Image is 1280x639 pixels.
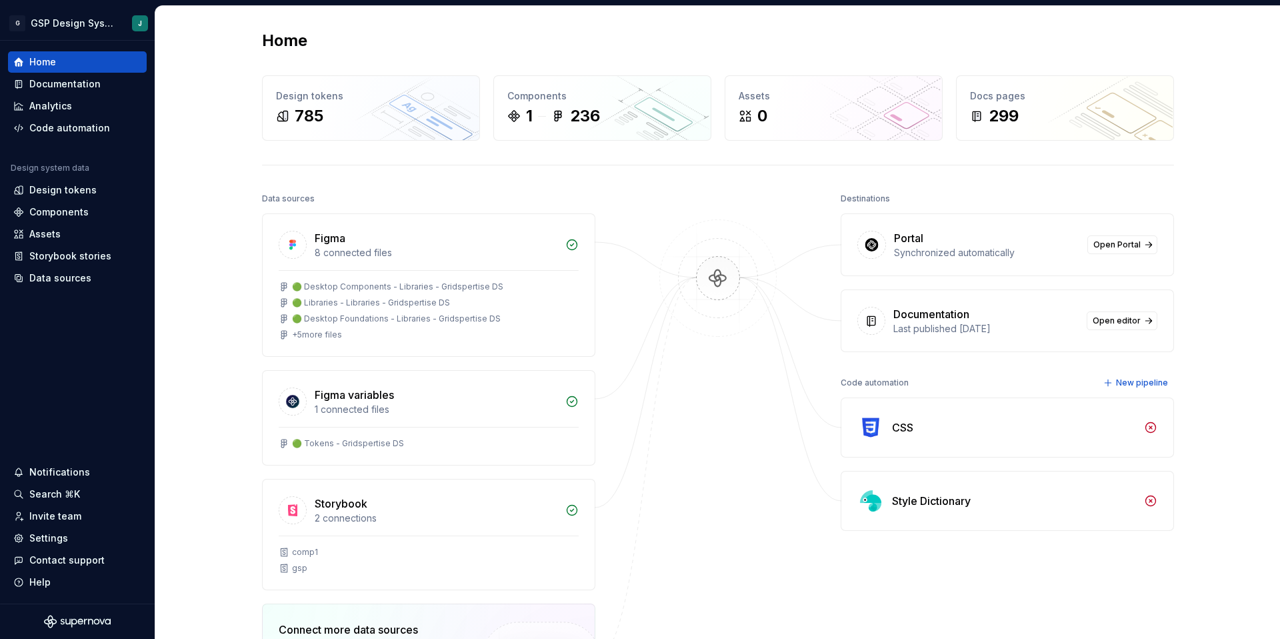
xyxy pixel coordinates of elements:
span: Open Portal [1093,239,1141,250]
a: Design tokens [8,179,147,201]
div: Invite team [29,510,81,523]
div: Design tokens [276,89,466,103]
div: 🟢 Desktop Components - Libraries - Gridspertise DS [292,281,503,292]
div: Notifications [29,466,90,479]
a: Analytics [8,95,147,117]
div: Components [29,205,89,219]
button: Notifications [8,462,147,483]
div: 299 [989,105,1019,127]
a: Design tokens785 [262,75,480,141]
div: Design tokens [29,183,97,197]
div: 2 connections [315,512,557,525]
div: Search ⌘K [29,488,80,501]
div: Assets [29,227,61,241]
div: Code automation [841,374,909,392]
h2: Home [262,30,307,51]
div: Data sources [29,271,91,285]
a: Components1236 [493,75,711,141]
div: Assets [739,89,929,103]
div: CSS [892,420,913,436]
div: G [9,15,25,31]
div: 🟢 Tokens - Gridspertise DS [292,438,404,449]
a: Assets [8,223,147,245]
div: Synchronized automatically [894,246,1079,259]
div: comp1 [292,547,318,558]
button: New pipeline [1099,374,1174,392]
span: Open editor [1093,315,1141,326]
div: Contact support [29,554,105,567]
div: 0 [757,105,767,127]
svg: Supernova Logo [44,615,111,628]
div: Data sources [262,189,315,208]
div: Portal [894,230,923,246]
div: J [138,18,142,29]
div: 8 connected files [315,246,557,259]
div: Home [29,55,56,69]
div: Figma [315,230,345,246]
div: Style Dictionary [892,493,971,509]
a: Storybook2 connectionscomp1gsp [262,479,595,590]
div: Storybook stories [29,249,111,263]
a: Storybook stories [8,245,147,267]
div: 236 [570,105,600,127]
button: Search ⌘K [8,484,147,505]
a: Figma8 connected files🟢 Desktop Components - Libraries - Gridspertise DS🟢 Libraries - Libraries -... [262,213,595,357]
div: Storybook [315,496,367,512]
a: Home [8,51,147,73]
div: Last published [DATE] [893,322,1079,336]
a: Open Portal [1087,235,1157,254]
div: Settings [29,532,68,545]
div: Documentation [893,306,969,322]
a: Data sources [8,267,147,289]
a: Settings [8,528,147,549]
div: Components [507,89,697,103]
div: Analytics [29,99,72,113]
div: Design system data [11,163,89,173]
button: Contact support [8,550,147,571]
div: 🟢 Libraries - Libraries - Gridspertise DS [292,297,450,308]
button: Help [8,572,147,593]
div: 1 [526,105,533,127]
div: Destinations [841,189,890,208]
a: Components [8,201,147,223]
div: 🟢 Desktop Foundations - Libraries - Gridspertise DS [292,313,501,324]
a: Code automation [8,117,147,139]
div: 785 [295,105,323,127]
div: GSP Design System [31,17,116,30]
div: Help [29,576,51,589]
a: Documentation [8,73,147,95]
div: Code automation [29,121,110,135]
a: Docs pages299 [956,75,1174,141]
div: gsp [292,563,307,574]
a: Figma variables1 connected files🟢 Tokens - Gridspertise DS [262,370,595,466]
a: Invite team [8,506,147,527]
div: Figma variables [315,387,394,403]
div: 1 connected files [315,403,557,416]
span: New pipeline [1116,378,1168,388]
a: Assets0 [725,75,943,141]
div: Connect more data sources [279,622,459,638]
div: Documentation [29,77,101,91]
div: + 5 more files [292,330,342,340]
button: GGSP Design SystemJ [3,9,152,37]
a: Open editor [1087,311,1157,330]
div: Docs pages [970,89,1160,103]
